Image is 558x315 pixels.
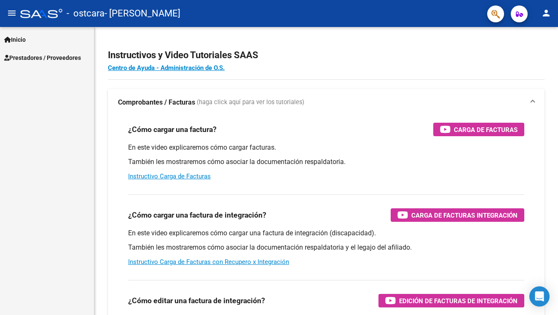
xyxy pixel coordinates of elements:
span: (haga click aquí para ver los tutoriales) [197,98,304,107]
h2: Instructivos y Video Tutoriales SAAS [108,47,545,63]
mat-icon: person [541,8,551,18]
span: Prestadores / Proveedores [4,53,81,62]
mat-icon: menu [7,8,17,18]
span: - [PERSON_NAME] [105,4,180,23]
span: Carga de Facturas [454,124,518,135]
div: Open Intercom Messenger [529,286,550,307]
strong: Comprobantes / Facturas [118,98,195,107]
a: Centro de Ayuda - Administración de O.S. [108,64,225,72]
p: En este video explicaremos cómo cargar facturas. [128,143,524,152]
a: Instructivo Carga de Facturas [128,172,211,180]
h3: ¿Cómo cargar una factura de integración? [128,209,266,221]
mat-expansion-panel-header: Comprobantes / Facturas (haga click aquí para ver los tutoriales) [108,89,545,116]
h3: ¿Cómo editar una factura de integración? [128,295,265,307]
span: Edición de Facturas de integración [399,296,518,306]
p: También les mostraremos cómo asociar la documentación respaldatoria y el legajo del afiliado. [128,243,524,252]
p: En este video explicaremos cómo cargar una factura de integración (discapacidad). [128,229,524,238]
span: Carga de Facturas Integración [411,210,518,221]
span: Inicio [4,35,26,44]
span: - ostcara [67,4,105,23]
button: Carga de Facturas [433,123,524,136]
h3: ¿Cómo cargar una factura? [128,124,217,135]
button: Edición de Facturas de integración [378,294,524,307]
a: Instructivo Carga de Facturas con Recupero x Integración [128,258,289,266]
p: También les mostraremos cómo asociar la documentación respaldatoria. [128,157,524,167]
button: Carga de Facturas Integración [391,208,524,222]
